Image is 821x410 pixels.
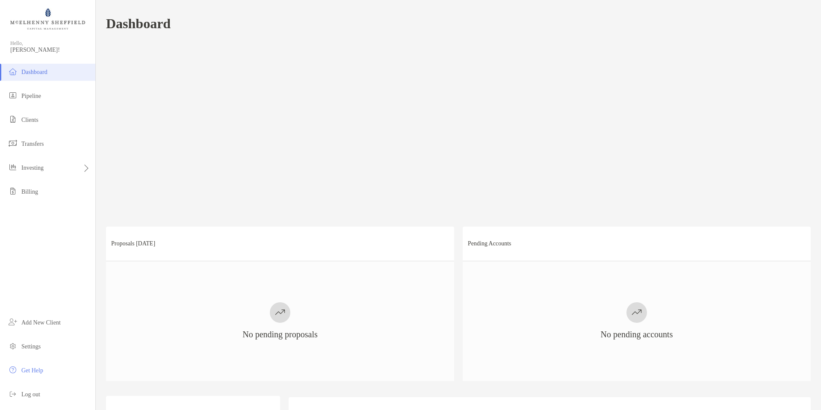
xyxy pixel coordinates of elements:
span: Billing [21,189,38,195]
span: Clients [21,117,38,123]
img: pipeline icon [8,90,18,100]
img: clients icon [8,114,18,124]
img: Zoe Logo [10,3,85,34]
h3: Pending Accounts [468,240,511,247]
span: Settings [21,343,41,350]
img: add_new_client icon [8,317,18,327]
h3: No pending proposals [242,330,318,339]
span: Dashboard [21,69,47,75]
img: dashboard icon [8,66,18,77]
img: investing icon [8,162,18,172]
span: [PERSON_NAME]! [10,47,90,53]
h3: No pending accounts [601,330,673,339]
span: Get Help [21,367,43,374]
img: logout icon [8,389,18,399]
span: Pipeline [21,93,41,99]
img: transfers icon [8,138,18,148]
h1: Dashboard [106,16,171,32]
h3: Proposals [DATE] [111,240,155,247]
img: settings icon [8,341,18,351]
span: Add New Client [21,319,61,326]
img: get-help icon [8,365,18,375]
span: Log out [21,391,40,398]
img: billing icon [8,186,18,196]
span: Transfers [21,141,44,147]
span: Investing [21,165,44,171]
